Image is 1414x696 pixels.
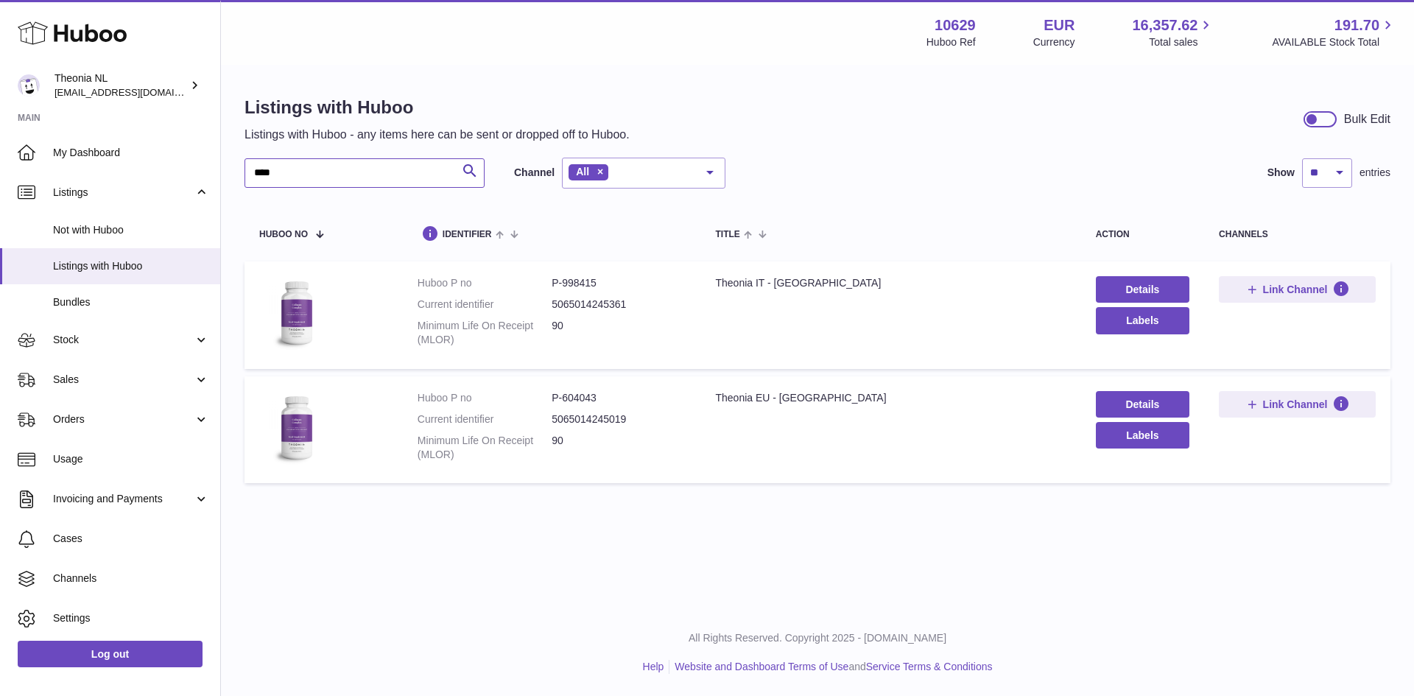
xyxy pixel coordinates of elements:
a: Website and Dashboard Terms of Use [675,661,848,672]
dt: Minimum Life On Receipt (MLOR) [418,319,552,347]
span: Usage [53,452,209,466]
span: [EMAIL_ADDRESS][DOMAIN_NAME] [54,86,217,98]
span: Total sales [1149,35,1214,49]
span: Channels [53,572,209,586]
div: Bulk Edit [1344,111,1390,127]
div: Huboo Ref [926,35,976,49]
label: Channel [514,166,555,180]
label: Show [1267,166,1295,180]
button: Link Channel [1219,391,1376,418]
a: Log out [18,641,203,667]
span: 191.70 [1334,15,1379,35]
span: Listings with Huboo [53,259,209,273]
img: Theonia EU - Collagen Complex [259,391,333,465]
img: internalAdmin-10629@internal.huboo.com [18,74,40,96]
div: action [1096,230,1189,239]
dt: Huboo P no [418,391,552,405]
dt: Current identifier [418,298,552,312]
a: Service Terms & Conditions [866,661,993,672]
span: Sales [53,373,194,387]
dd: P-604043 [552,391,686,405]
img: Theonia IT - Collagen Complex [259,276,333,350]
span: My Dashboard [53,146,209,160]
span: entries [1360,166,1390,180]
span: Bundles [53,295,209,309]
span: Invoicing and Payments [53,492,194,506]
dd: 5065014245361 [552,298,686,312]
span: Settings [53,611,209,625]
span: Link Channel [1263,283,1328,296]
a: Details [1096,276,1189,303]
button: Labels [1096,307,1189,334]
strong: EUR [1044,15,1074,35]
dd: 90 [552,434,686,462]
span: AVAILABLE Stock Total [1272,35,1396,49]
span: Not with Huboo [53,223,209,237]
span: identifier [443,230,492,239]
span: Link Channel [1263,398,1328,411]
dt: Current identifier [418,412,552,426]
span: Huboo no [259,230,308,239]
dt: Minimum Life On Receipt (MLOR) [418,434,552,462]
p: Listings with Huboo - any items here can be sent or dropped off to Huboo. [245,127,630,143]
strong: 10629 [935,15,976,35]
span: Stock [53,333,194,347]
dd: 5065014245019 [552,412,686,426]
p: All Rights Reserved. Copyright 2025 - [DOMAIN_NAME] [233,631,1402,645]
a: 16,357.62 Total sales [1132,15,1214,49]
div: channels [1219,230,1376,239]
div: Theonia EU - [GEOGRAPHIC_DATA] [715,391,1066,405]
span: title [715,230,739,239]
a: 191.70 AVAILABLE Stock Total [1272,15,1396,49]
dt: Huboo P no [418,276,552,290]
button: Labels [1096,422,1189,449]
dd: P-998415 [552,276,686,290]
div: Currency [1033,35,1075,49]
a: Details [1096,391,1189,418]
li: and [669,660,992,674]
span: 16,357.62 [1132,15,1197,35]
span: Orders [53,412,194,426]
dd: 90 [552,319,686,347]
span: All [576,166,589,177]
span: Cases [53,532,209,546]
span: Listings [53,186,194,200]
button: Link Channel [1219,276,1376,303]
a: Help [643,661,664,672]
h1: Listings with Huboo [245,96,630,119]
div: Theonia NL [54,71,187,99]
div: Theonia IT - [GEOGRAPHIC_DATA] [715,276,1066,290]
